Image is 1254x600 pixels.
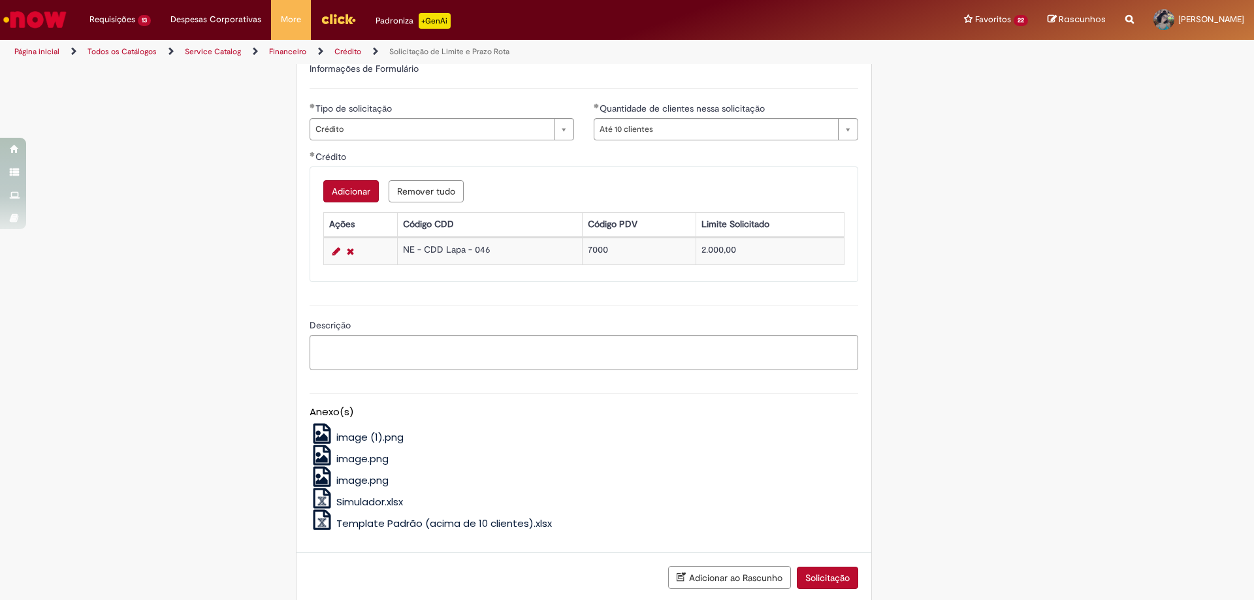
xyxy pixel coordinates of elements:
span: Rascunhos [1059,13,1106,25]
td: NE - CDD Lapa - 046 [397,238,582,264]
a: Service Catalog [185,46,241,57]
a: Todos os Catálogos [88,46,157,57]
th: Ações [323,212,397,236]
a: Rascunhos [1048,14,1106,26]
span: Crédito [315,119,547,140]
span: Favoritos [975,13,1011,26]
span: Quantidade de clientes nessa solicitação [600,103,767,114]
td: 2.000,00 [696,238,844,264]
span: Requisições [89,13,135,26]
p: +GenAi [419,13,451,29]
span: Template Padrão (acima de 10 clientes).xlsx [336,516,552,530]
button: Adicionar ao Rascunho [668,566,791,589]
a: Crédito [334,46,361,57]
div: Padroniza [376,13,451,29]
button: Remove all rows for Crédito [389,180,464,202]
a: image.png [310,473,389,487]
span: Simulador.xlsx [336,495,403,509]
a: Remover linha 1 [344,244,357,259]
span: More [281,13,301,26]
a: Editar Linha 1 [329,244,344,259]
button: Solicitação [797,567,858,589]
span: image.png [336,452,389,466]
button: Add a row for Crédito [323,180,379,202]
span: image (1).png [336,430,404,444]
span: Crédito [315,151,349,163]
span: Tipo de solicitação [315,103,394,114]
th: Código CDD [397,212,582,236]
h5: Anexo(s) [310,407,858,418]
span: [PERSON_NAME] [1178,14,1244,25]
a: Página inicial [14,46,59,57]
td: 7000 [582,238,696,264]
ul: Trilhas de página [10,40,826,64]
a: image (1).png [310,430,404,444]
textarea: Descrição [310,335,858,370]
a: Template Padrão (acima de 10 clientes).xlsx [310,516,553,530]
a: Financeiro [269,46,306,57]
span: Até 10 clientes [600,119,831,140]
th: Código PDV [582,212,696,236]
a: Solicitação de Limite e Prazo Rota [389,46,509,57]
span: Obrigatório Preenchido [310,151,315,157]
span: image.png [336,473,389,487]
span: 13 [138,15,151,26]
a: image.png [310,452,389,466]
label: Informações de Formulário [310,63,419,74]
th: Limite Solicitado [696,212,844,236]
img: click_logo_yellow_360x200.png [321,9,356,29]
span: Despesas Corporativas [170,13,261,26]
span: Descrição [310,319,353,331]
a: Simulador.xlsx [310,495,404,509]
span: Obrigatório Preenchido [310,103,315,108]
img: ServiceNow [1,7,69,33]
span: 22 [1014,15,1028,26]
span: Obrigatório Preenchido [594,103,600,108]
